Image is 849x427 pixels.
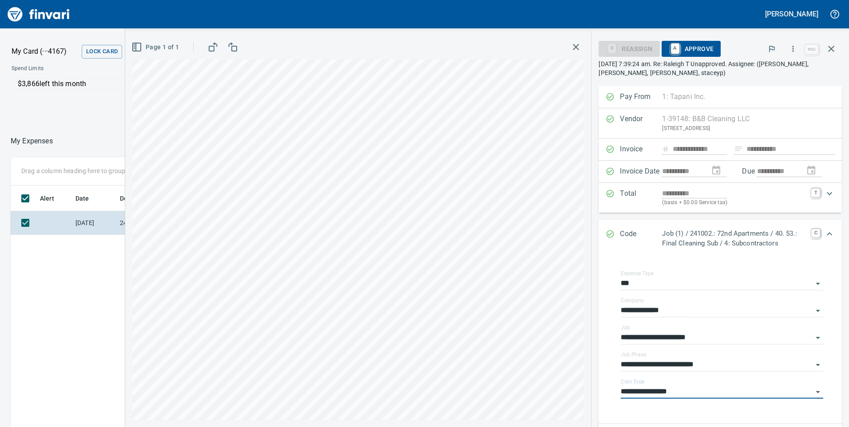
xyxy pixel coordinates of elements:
span: Date [75,193,101,204]
label: Job [621,325,630,330]
button: Open [812,359,824,371]
label: Company [621,298,644,303]
span: Date [75,193,89,204]
a: A [671,43,679,53]
p: Job (1) / 241002.: 72nd Apartments / 40. 53.: Final Cleaning Sub / 4: Subcontractors [662,229,806,249]
span: Close invoice [803,38,842,59]
span: Description [120,193,165,204]
a: T [811,188,820,197]
p: Online allowed [4,90,302,99]
label: Job Phase [621,352,646,357]
span: Description [120,193,153,204]
button: Open [812,332,824,344]
label: Expense Type [621,271,654,276]
button: Open [812,304,824,317]
p: $3,866 left this month [18,79,296,89]
div: Reassign [599,44,659,52]
span: Page 1 of 1 [133,42,179,53]
a: esc [805,44,818,54]
span: Alert [40,193,66,204]
button: AApprove [662,41,721,57]
button: Open [812,386,824,398]
p: My Expenses [11,136,53,146]
button: Page 1 of 1 [130,39,182,55]
button: Flag [762,39,782,59]
a: C [812,229,820,237]
p: Code [620,229,662,249]
p: (basis + $0.00 Service tax) [662,198,806,207]
button: Lock Card [82,45,122,59]
p: My Card (···4167) [12,46,78,57]
p: Drag a column heading here to group the table [21,166,151,175]
button: More [783,39,803,59]
p: [DATE] 7:39:24 am. Re: Raleigh T Unapproved. Assignee: ([PERSON_NAME], [PERSON_NAME], [PERSON_NAM... [599,59,842,77]
td: 241002.1001 [116,211,196,235]
p: Total [620,188,662,207]
div: Expand [599,183,842,213]
td: [DATE] [72,211,116,235]
h5: [PERSON_NAME] [765,9,818,19]
span: Approve [669,41,714,56]
div: Expand [599,220,842,257]
span: Alert [40,193,54,204]
span: Lock Card [86,47,118,57]
img: Finvari [5,4,72,25]
button: Open [812,277,824,290]
label: Cost Type [621,379,645,384]
span: Spend Limits [12,64,172,73]
nav: breadcrumb [11,136,53,146]
button: [PERSON_NAME] [763,7,821,21]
